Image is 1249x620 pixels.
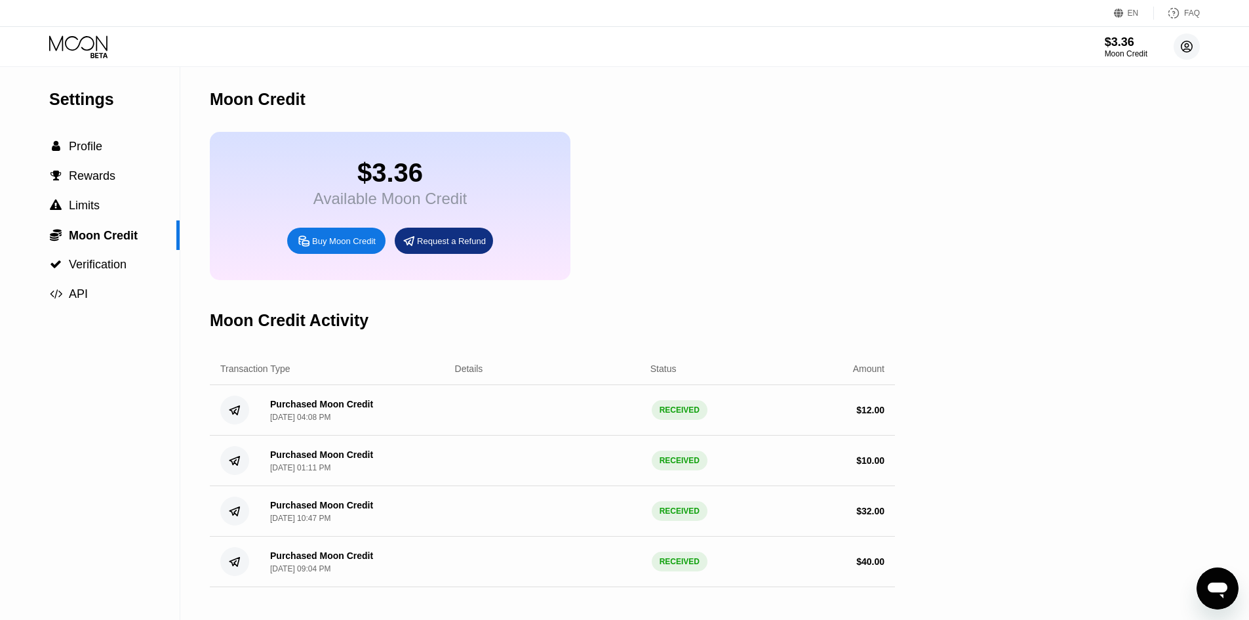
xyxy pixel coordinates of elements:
div:  [49,258,62,270]
div: FAQ [1154,7,1200,20]
span:  [50,199,62,211]
span: Rewards [69,169,115,182]
div: Details [455,363,483,374]
div: RECEIVED [652,400,707,420]
div:  [49,288,62,300]
div: [DATE] 09:04 PM [270,564,330,573]
div:  [49,199,62,211]
span:  [50,228,62,241]
div:  [49,170,62,182]
span: Profile [69,140,102,153]
div: RECEIVED [652,501,707,521]
div: Transaction Type [220,363,290,374]
div: $ 12.00 [856,405,884,415]
div:  [49,228,62,241]
span: API [69,287,88,300]
div: $ 32.00 [856,506,884,516]
div: Settings [49,90,180,109]
div: Buy Moon Credit [312,236,376,247]
iframe: Button to launch messaging window [1197,568,1239,610]
span: Limits [69,199,100,212]
div: Purchased Moon Credit [270,449,373,460]
div: Available Moon Credit [313,190,467,208]
div: Buy Moon Credit [287,228,386,254]
div: [DATE] 01:11 PM [270,463,330,472]
span:  [50,258,62,270]
span: Verification [69,258,127,271]
div: Moon Credit Activity [210,311,368,330]
div:  [49,140,62,152]
div: Request a Refund [395,228,493,254]
div: Purchased Moon Credit [270,550,373,561]
div: FAQ [1184,9,1200,18]
span: Moon Credit [69,229,138,242]
div: EN [1114,7,1154,20]
div: RECEIVED [652,552,707,571]
div: $3.36 [1105,35,1147,49]
div: $ 10.00 [856,455,884,466]
div: Amount [853,363,884,374]
div: [DATE] 10:47 PM [270,514,330,523]
div: $ 40.00 [856,556,884,567]
div: Purchased Moon Credit [270,500,373,510]
div: [DATE] 04:08 PM [270,413,330,422]
div: Moon Credit [1105,49,1147,58]
span:  [52,140,60,152]
div: EN [1128,9,1139,18]
span:  [50,288,62,300]
div: Request a Refund [417,236,486,247]
div: Moon Credit [210,90,306,109]
span:  [50,170,62,182]
div: $3.36Moon Credit [1105,35,1147,58]
div: RECEIVED [652,451,707,470]
div: Status [650,363,677,374]
div: $3.36 [313,158,467,188]
div: Purchased Moon Credit [270,399,373,409]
